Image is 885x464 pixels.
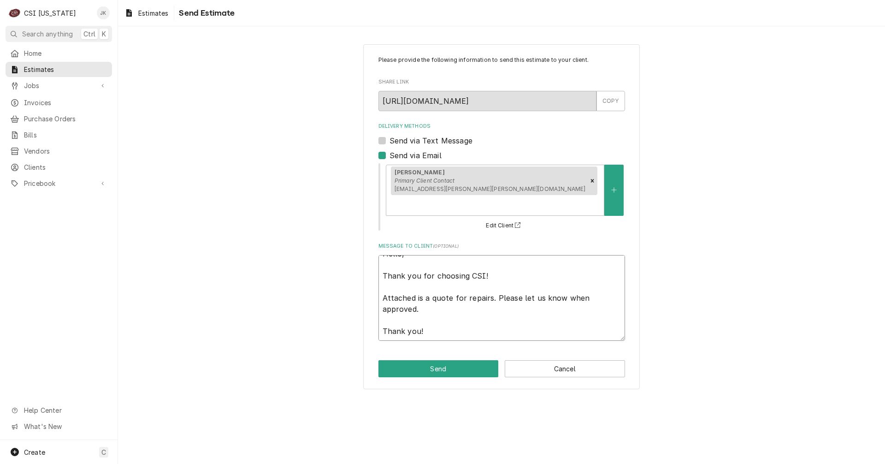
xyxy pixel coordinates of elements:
[433,244,459,249] span: ( optional )
[395,177,455,184] em: Primary Client Contact
[97,6,110,19] div: JK
[378,56,625,64] p: Please provide the following information to send this estimate to your client.
[378,78,625,111] div: Share Link
[24,8,76,18] div: CSI [US_STATE]
[24,448,45,456] span: Create
[8,6,21,19] div: C
[6,62,112,77] a: Estimates
[378,78,625,86] label: Share Link
[24,178,94,188] span: Pricebook
[6,111,112,126] a: Purchase Orders
[83,29,95,39] span: Ctrl
[378,360,499,377] button: Send
[6,26,112,42] button: Search anythingCtrlK
[587,167,597,195] div: Remove [object Object]
[6,419,112,434] a: Go to What's New
[24,81,94,90] span: Jobs
[395,169,445,176] strong: [PERSON_NAME]
[102,29,106,39] span: K
[6,143,112,159] a: Vendors
[395,185,586,192] span: [EMAIL_ADDRESS][PERSON_NAME][PERSON_NAME][DOMAIN_NAME]
[378,255,625,341] textarea: Hello, Thank you for choosing CSI! Attached is a quote for repairs. Please let us know when appro...
[121,6,172,21] a: Estimates
[6,403,112,418] a: Go to Help Center
[6,127,112,143] a: Bills
[378,243,625,250] label: Message to Client
[101,447,106,457] span: C
[6,176,112,191] a: Go to Pricebook
[378,360,625,377] div: Button Group
[6,160,112,175] a: Clients
[24,422,106,431] span: What's New
[24,48,107,58] span: Home
[24,405,106,415] span: Help Center
[596,91,625,111] button: COPY
[484,220,525,232] button: Edit Client
[6,46,112,61] a: Home
[24,130,107,140] span: Bills
[24,162,107,172] span: Clients
[363,44,640,389] div: Estimate Send
[378,56,625,341] div: Estimate Send Form
[389,150,442,161] label: Send via Email
[176,7,235,19] span: Send Estimate
[8,6,21,19] div: CSI Kentucky's Avatar
[604,165,624,216] button: Create New Contact
[389,135,472,146] label: Send via Text Message
[24,146,107,156] span: Vendors
[22,29,73,39] span: Search anything
[138,8,168,18] span: Estimates
[505,360,625,377] button: Cancel
[378,123,625,231] div: Delivery Methods
[378,360,625,377] div: Button Group Row
[97,6,110,19] div: Jeff Kuehl's Avatar
[6,95,112,110] a: Invoices
[378,123,625,130] label: Delivery Methods
[611,187,617,193] svg: Create New Contact
[378,243,625,341] div: Message to Client
[6,78,112,93] a: Go to Jobs
[24,114,107,124] span: Purchase Orders
[24,65,107,74] span: Estimates
[24,98,107,107] span: Invoices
